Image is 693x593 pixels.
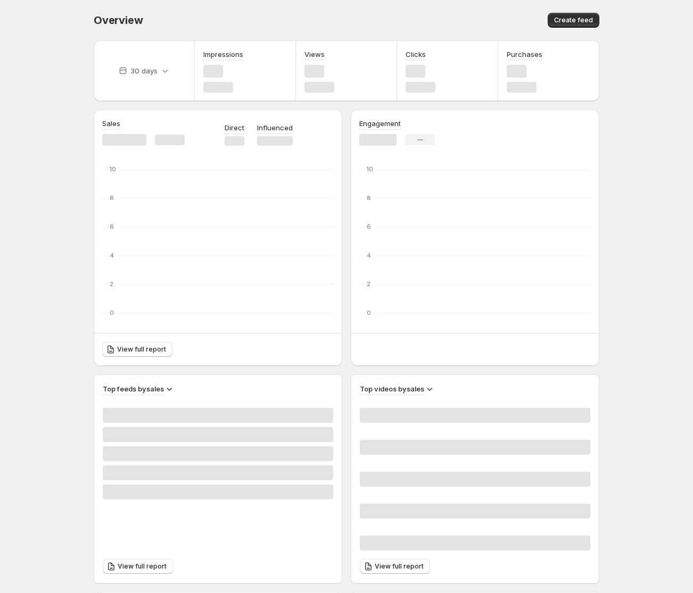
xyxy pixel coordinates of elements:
[130,65,158,76] p: 30 days
[203,49,243,60] h3: Impressions
[225,122,244,133] p: Direct
[103,559,173,574] a: View full report
[110,309,114,316] text: 0
[103,383,164,394] h3: Top feeds by sales
[554,16,593,24] span: Create feed
[367,280,370,288] text: 2
[110,194,114,202] text: 8
[118,562,167,571] span: View full report
[367,223,371,230] text: 6
[102,118,120,129] h3: Sales
[304,49,325,60] h3: Views
[257,122,293,133] p: Influenced
[507,49,542,60] h3: Purchases
[367,194,371,202] text: 8
[367,165,373,173] text: 10
[360,559,430,574] a: View full report
[406,49,426,60] h3: Clicks
[375,562,424,571] span: View full report
[94,14,143,27] span: Overview
[110,252,114,259] text: 4
[110,223,114,230] text: 6
[367,252,371,259] text: 4
[110,280,113,288] text: 2
[548,13,599,28] button: Create feed
[359,118,401,129] h3: Engagement
[360,383,424,394] h3: Top videos by sales
[102,342,172,357] a: View full report
[110,165,116,173] text: 10
[367,309,371,316] text: 0
[117,345,166,354] span: View full report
